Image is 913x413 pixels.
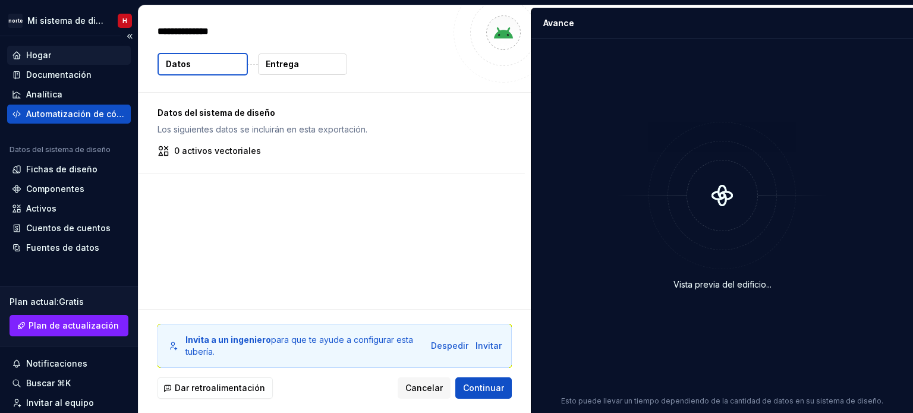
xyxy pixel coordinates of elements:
font: Automatización de código [26,109,135,119]
button: Continuar [455,377,512,399]
font: Cancelar [405,383,443,393]
font: Notificaciones [26,358,87,368]
a: Activos [7,199,131,218]
button: norteMi sistema de diseñoH [2,8,136,33]
a: Cuentos de cuentos [7,219,131,238]
font: Hogar [26,50,51,60]
a: Plan de actualización [10,315,128,336]
a: Automatización de código [7,105,131,124]
font: Cuentos de cuentos [26,223,111,233]
font: H [122,17,127,24]
font: Datos [166,59,191,69]
a: Hogar [7,46,131,65]
font: Datos del sistema de diseño [158,108,275,118]
button: Notificaciones [7,354,131,373]
font: norte [8,18,23,24]
button: Cancelar [398,377,451,399]
font: Activos [26,203,56,213]
font: Continuar [463,383,504,393]
a: Analítica [7,85,131,104]
font: Analítica [26,89,62,99]
font: para que te ayude a configurar esta tubería. [185,335,413,357]
font: : [56,297,59,307]
font: Los siguientes datos se incluirán en esta exportación. [158,124,367,134]
a: Invitar al equipo [7,393,131,412]
font: Invitar [476,341,502,351]
font: Mi sistema de diseño [27,15,117,26]
font: Fichas de diseño [26,164,97,174]
font: Documentación [26,70,92,80]
button: Invitar [476,340,502,352]
a: Documentación [7,65,131,84]
button: Buscar ⌘K [7,374,131,393]
button: Dar retroalimentación [158,377,273,399]
font: Plan de actualización [29,320,119,330]
button: Entrega [258,53,347,75]
font: Plan actual [10,297,56,307]
font: Gratis [59,297,84,307]
font: Despedir [431,341,468,351]
font: Invita a un ingeniero [185,335,271,345]
a: Componentes [7,179,131,198]
font: Entrega [266,59,299,69]
font: Esto puede llevar un tiempo dependiendo de la cantidad de datos en su sistema de diseño. [561,396,883,405]
font: 0 activos vectoriales [174,146,261,156]
font: Fuentes de datos [26,242,99,253]
button: Despedir [431,340,468,352]
button: Datos [158,53,248,75]
a: Fichas de diseño [7,160,131,179]
font: Datos del sistema de diseño [10,145,111,154]
font: Avance [543,18,574,28]
font: Buscar ⌘K [26,378,71,388]
font: Vista previa del edificio... [673,279,772,289]
a: Fuentes de datos [7,238,131,257]
font: Invitar al equipo [26,398,94,408]
button: Contraer la barra lateral [121,28,138,45]
font: Componentes [26,184,84,194]
font: Dar retroalimentación [175,383,265,393]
